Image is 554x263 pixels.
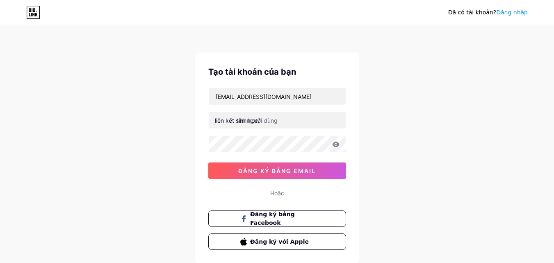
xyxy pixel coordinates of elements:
button: Đăng ký với Apple [208,233,346,250]
font: Đăng ký bằng Facebook [250,211,295,226]
font: Đăng ký với Apple [250,238,309,245]
button: đăng ký bằng email [208,162,346,179]
font: đăng ký bằng email [238,167,316,174]
input: E-mail [209,88,346,105]
a: Đăng nhập [496,9,528,16]
font: Tạo tài khoản của bạn [208,67,296,77]
button: Đăng ký bằng Facebook [208,210,346,227]
font: Đã có tài khoản? [448,9,496,16]
input: tên người dùng [209,112,346,128]
font: Hoặc [270,190,284,197]
font: liên kết sinh học/ [215,117,260,124]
